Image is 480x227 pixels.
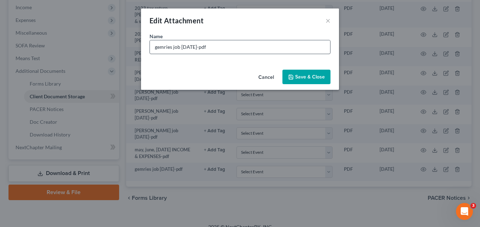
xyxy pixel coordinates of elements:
[150,40,330,54] input: Enter name...
[295,74,325,80] span: Save & Close
[326,16,330,25] button: ×
[150,33,163,39] span: Name
[150,16,163,25] span: Edit
[164,16,204,25] span: Attachment
[456,203,473,220] iframe: Intercom live chat
[282,70,330,85] button: Save & Close
[253,70,280,85] button: Cancel
[470,203,476,209] span: 3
